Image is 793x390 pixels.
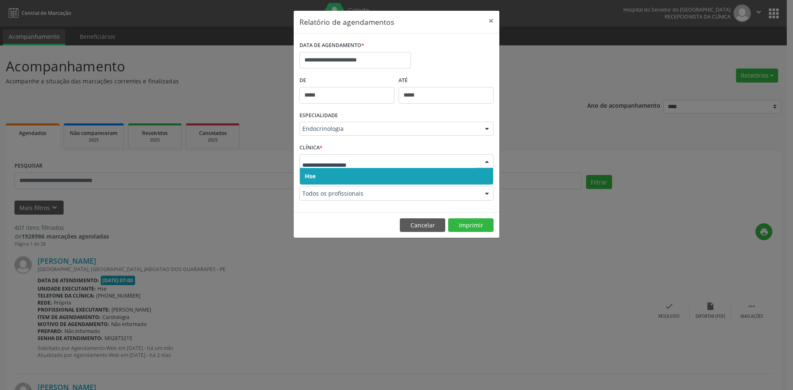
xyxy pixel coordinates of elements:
[299,74,394,87] label: De
[400,218,445,232] button: Cancelar
[299,39,364,52] label: DATA DE AGENDAMENTO
[302,189,477,198] span: Todos os profissionais
[299,17,394,27] h5: Relatório de agendamentos
[299,142,323,154] label: CLÍNICA
[305,172,316,180] span: Hse
[448,218,494,232] button: Imprimir
[299,109,338,122] label: ESPECIALIDADE
[483,11,499,31] button: Close
[399,74,494,87] label: ATÉ
[302,125,477,133] span: Endocrinologia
